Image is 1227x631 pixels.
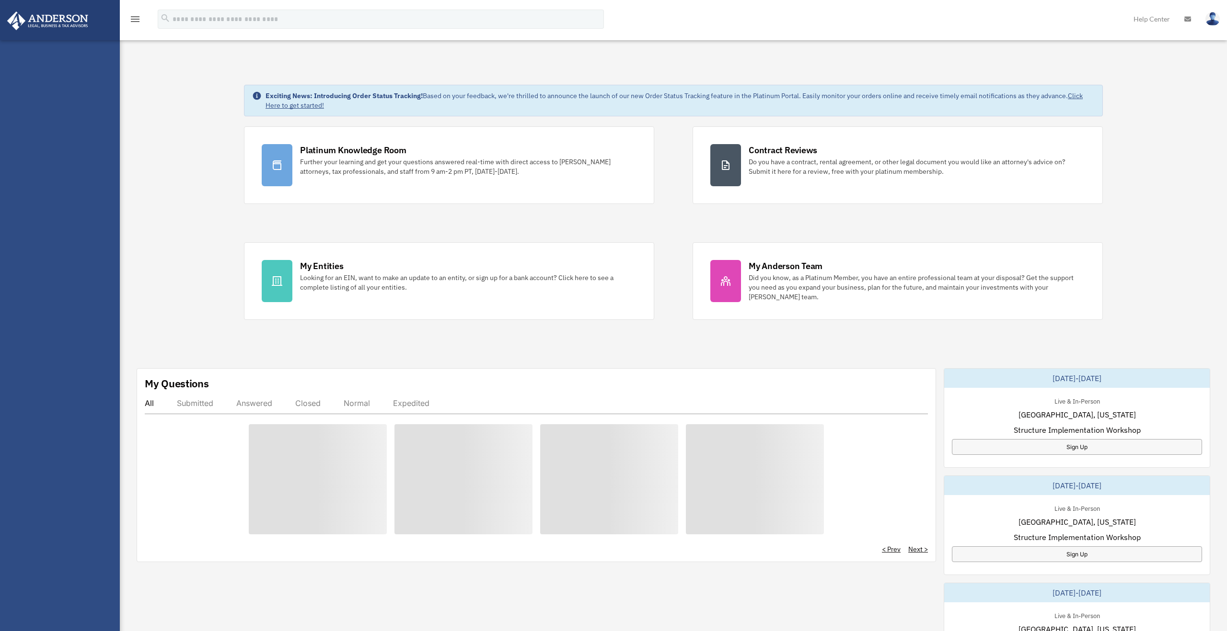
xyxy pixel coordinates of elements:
a: My Anderson Team Did you know, as a Platinum Member, you have an entire professional team at your... [693,242,1103,320]
div: Answered [236,398,272,408]
a: Contract Reviews Do you have a contract, rental agreement, or other legal document you would like... [693,126,1103,204]
div: [DATE]-[DATE] [944,476,1210,495]
a: Sign Up [952,546,1202,562]
a: Next > [908,544,928,554]
div: Closed [295,398,321,408]
i: search [160,13,171,23]
a: < Prev [882,544,901,554]
div: Submitted [177,398,213,408]
span: [GEOGRAPHIC_DATA], [US_STATE] [1019,516,1136,528]
div: Live & In-Person [1047,503,1108,513]
div: Normal [344,398,370,408]
a: Platinum Knowledge Room Further your learning and get your questions answered real-time with dire... [244,126,654,204]
div: My Anderson Team [749,260,822,272]
i: menu [129,13,141,25]
div: Did you know, as a Platinum Member, you have an entire professional team at your disposal? Get th... [749,273,1085,302]
img: Anderson Advisors Platinum Portal [4,11,91,30]
div: Contract Reviews [749,144,817,156]
a: menu [129,17,141,25]
div: Based on your feedback, we're thrilled to announce the launch of our new Order Status Tracking fe... [266,91,1095,110]
div: Do you have a contract, rental agreement, or other legal document you would like an attorney's ad... [749,157,1085,176]
img: User Pic [1205,12,1220,26]
strong: Exciting News: Introducing Order Status Tracking! [266,91,423,100]
div: Looking for an EIN, want to make an update to an entity, or sign up for a bank account? Click her... [300,273,637,292]
div: Platinum Knowledge Room [300,144,406,156]
div: Further your learning and get your questions answered real-time with direct access to [PERSON_NAM... [300,157,637,176]
div: All [145,398,154,408]
div: My Entities [300,260,343,272]
span: Structure Implementation Workshop [1014,424,1141,436]
div: Expedited [393,398,429,408]
div: My Questions [145,376,209,391]
span: Structure Implementation Workshop [1014,531,1141,543]
a: Click Here to get started! [266,91,1083,110]
div: Live & In-Person [1047,395,1108,406]
div: Live & In-Person [1047,610,1108,620]
span: [GEOGRAPHIC_DATA], [US_STATE] [1019,409,1136,420]
a: My Entities Looking for an EIN, want to make an update to an entity, or sign up for a bank accoun... [244,242,654,320]
a: Sign Up [952,439,1202,455]
div: [DATE]-[DATE] [944,369,1210,388]
div: [DATE]-[DATE] [944,583,1210,602]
